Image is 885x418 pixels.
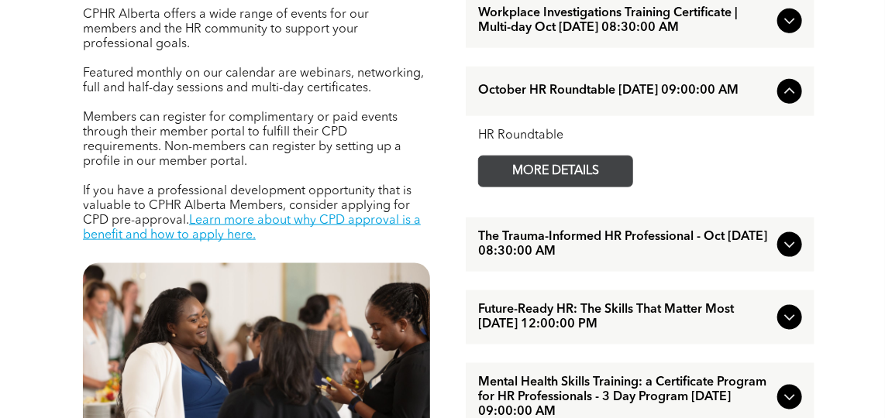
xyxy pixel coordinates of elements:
[478,6,771,36] span: Workplace Investigations Training Certificate | Multi-day Oct [DATE] 08:30:00 AM
[478,128,802,143] div: HR Roundtable
[83,111,401,168] span: Members can register for complimentary or paid events through their member portal to fulfill thei...
[83,185,412,227] span: If you have a professional development opportunity that is valuable to CPHR Alberta Members, cons...
[494,156,617,187] span: MORE DETAILS
[478,303,771,332] span: Future-Ready HR: The Skills That Matter Most [DATE] 12:00:00 PM
[83,67,424,94] span: Featured monthly on our calendar are webinars, networking, full and half-day sessions and multi-d...
[478,84,771,98] span: October HR Roundtable [DATE] 09:00:00 AM
[83,214,421,242] a: Learn more about why CPD approval is a benefit and how to apply here.
[478,230,771,259] span: The Trauma-Informed HR Professional - Oct [DATE] 08:30:00 AM
[83,9,369,50] span: CPHR Alberta offers a wide range of events for our members and the HR community to support your p...
[478,156,633,187] a: MORE DETAILS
